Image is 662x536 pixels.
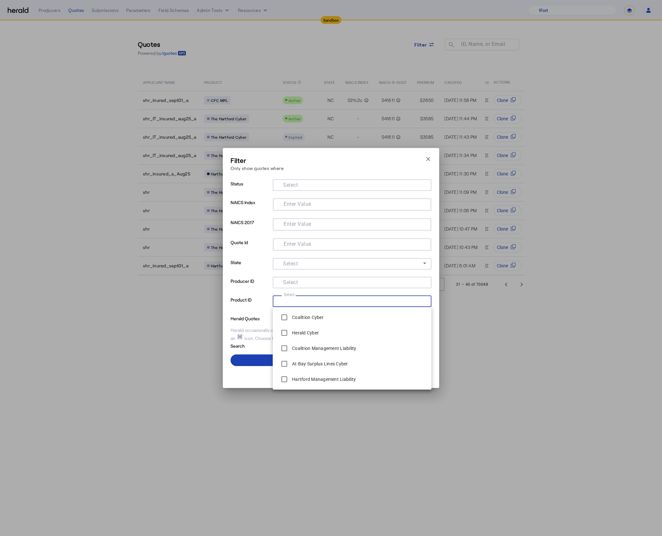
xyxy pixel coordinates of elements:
mat-label: Select [284,292,295,297]
button: Apply Filters [231,354,431,366]
p: Only show quotes where [231,165,284,172]
mat-label: Enter Value [284,221,311,227]
mat-label: Enter Value [284,241,311,247]
mat-label: Select [283,261,298,267]
mat-chip-grid: Selection [279,240,426,248]
mat-chip-grid: Selection [278,278,426,286]
p: Status [231,179,270,198]
p: NAICS 2017 [231,218,270,238]
label: At-Bay Surplus Lines Cyber [291,361,348,367]
mat-chip-grid: Selection [279,220,426,228]
label: Herald Cyber [291,330,319,336]
label: Coalition Management Liability [291,345,356,352]
p: State [231,258,270,277]
h3: Filter [231,156,284,165]
div: Herald occasionally creates quotes on your behalf for testing purposes, which will be shown with ... [231,327,431,342]
p: Product ID [231,295,270,314]
p: NAICS Index [231,198,270,218]
p: Search [231,342,281,349]
mat-label: Enter Value [284,201,311,207]
label: Hartford Management Liability [291,376,356,382]
mat-chip-grid: Selection [278,297,426,304]
mat-label: Select [283,279,298,285]
p: Producer ID [231,277,270,295]
button: Clear All Filters [231,369,431,380]
p: Herald Quotes [231,314,281,322]
mat-label: Select [283,182,298,188]
p: Quote Id [231,238,270,258]
mat-chip-grid: Selection [279,200,426,208]
mat-chip-grid: Selection [278,181,426,188]
label: Coalition Cyber [291,314,324,321]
